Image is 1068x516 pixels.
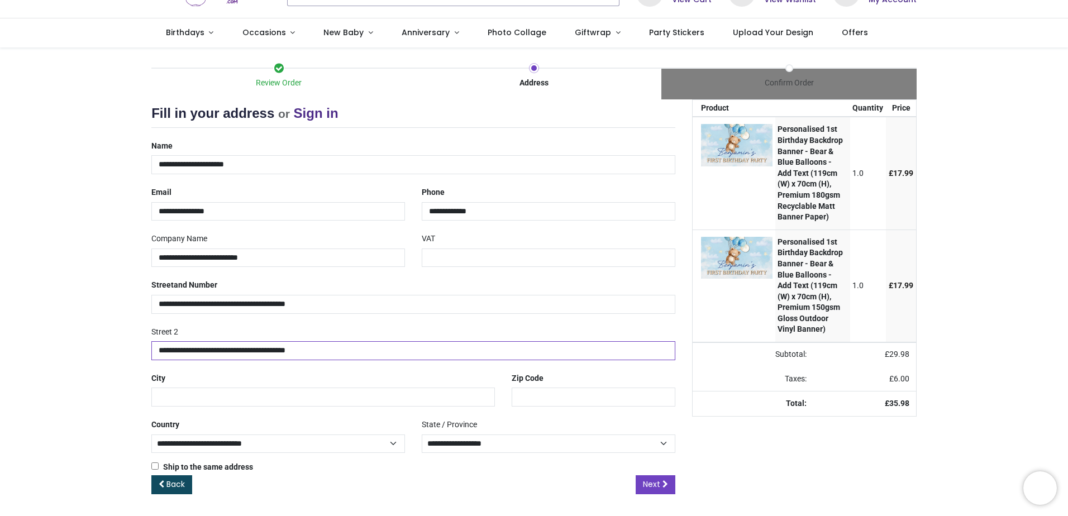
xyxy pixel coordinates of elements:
[151,475,192,494] a: Back
[278,107,290,120] small: or
[560,18,635,47] a: Giftwrap
[693,100,775,117] th: Product
[885,350,909,359] span: £
[242,27,286,38] span: Occasions
[166,479,185,490] span: Back
[323,27,364,38] span: New Baby
[693,342,813,367] td: Subtotal:
[422,415,477,434] label: State / Province
[512,369,543,388] label: Zip Code
[733,27,813,38] span: Upload Your Design
[488,27,546,38] span: Photo Collage
[889,399,909,408] span: 35.98
[151,230,207,249] label: Company Name
[151,78,407,89] div: Review Order
[151,137,173,156] label: Name
[294,106,338,121] a: Sign in
[693,367,813,391] td: Taxes:
[166,27,204,38] span: Birthdays
[407,78,662,89] div: Address
[151,415,179,434] label: Country
[402,27,450,38] span: Anniversary
[842,27,868,38] span: Offers
[309,18,388,47] a: New Baby
[228,18,309,47] a: Occasions
[151,462,253,473] label: Ship to the same address
[778,125,843,221] strong: Personalised 1st Birthday Backdrop Banner - Bear & Blue Balloons - Add Text (119cm (W) x 70cm (H)...
[701,237,773,279] img: ApOoWQAAAAZJREFUAwCp+9794yfH4AAAAABJRU5ErkJggg==
[387,18,473,47] a: Anniversary
[889,350,909,359] span: 29.98
[886,100,916,117] th: Price
[151,462,159,470] input: Ship to the same address
[151,369,165,388] label: City
[422,230,435,249] label: VAT
[786,399,807,408] strong: Total:
[885,399,909,408] strong: £
[778,237,843,334] strong: Personalised 1st Birthday Backdrop Banner - Bear & Blue Balloons - Add Text (119cm (W) x 70cm (H)...
[889,169,913,178] span: £
[1023,471,1057,505] iframe: Brevo live chat
[649,27,704,38] span: Party Stickers
[850,100,886,117] th: Quantity
[636,475,675,494] a: Next
[852,280,883,292] div: 1.0
[151,106,274,121] span: Fill in your address
[643,479,660,490] span: Next
[575,27,611,38] span: Giftwrap
[889,374,909,383] span: £
[174,280,217,289] span: and Number
[661,78,917,89] div: Confirm Order
[151,276,217,295] label: Street
[889,281,913,290] span: £
[422,183,445,202] label: Phone
[893,169,913,178] span: 17.99
[893,281,913,290] span: 17.99
[852,168,883,179] div: 1.0
[151,18,228,47] a: Birthdays
[151,183,171,202] label: Email
[701,124,773,166] img: ApOoWQAAAAZJREFUAwCp+9794yfH4AAAAABJRU5ErkJggg==
[151,323,178,342] label: Street 2
[894,374,909,383] span: 6.00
